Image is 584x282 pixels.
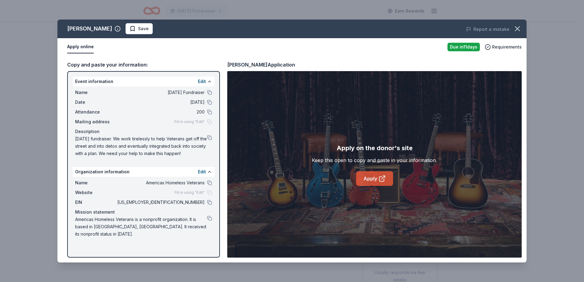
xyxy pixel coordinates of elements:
[73,167,214,177] div: Organization information
[116,179,205,186] span: Americas Homeless Veterans
[75,199,116,206] span: EIN
[492,43,522,51] span: Requirements
[116,99,205,106] span: [DATE]
[75,189,116,196] span: Website
[73,77,214,86] div: Event information
[116,89,205,96] span: [DATE] Fundraiser
[75,128,212,135] div: Description
[116,199,205,206] span: [US_EMPLOYER_IDENTIFICATION_NUMBER]
[67,24,112,34] div: [PERSON_NAME]
[75,89,116,96] span: Name
[67,41,94,53] button: Apply online
[447,43,480,51] div: Due in 11 days
[75,216,207,238] span: Americas Homeless Veterans is a nonprofit organization. It is based in [GEOGRAPHIC_DATA], [GEOGRA...
[75,99,116,106] span: Date
[75,118,116,125] span: Mailing address
[67,61,220,69] div: Copy and paste your information:
[174,190,205,195] span: Fill in using "Edit"
[126,23,153,34] button: Save
[356,171,393,186] a: Apply
[485,43,522,51] button: Requirements
[466,26,509,33] button: Report a mistake
[75,179,116,186] span: Name
[75,108,116,116] span: Attendance
[227,61,295,69] div: [PERSON_NAME] Application
[174,119,205,124] span: Fill in using "Edit"
[312,157,437,164] div: Keep this open to copy and paste in your information.
[75,135,207,157] span: [DATE] fundraiser. We work tirelessly to help Veterans get off the street and into detox and even...
[198,78,206,85] button: Edit
[116,108,205,116] span: 200
[138,25,149,32] span: Save
[198,168,206,175] button: Edit
[75,208,212,216] div: Mission statement
[337,143,413,153] div: Apply on the donor's site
